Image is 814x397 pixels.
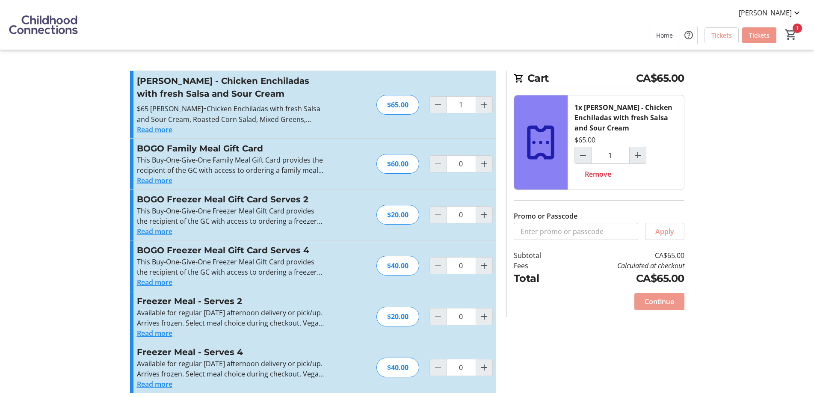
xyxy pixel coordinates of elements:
input: Enter promo or passcode [514,223,638,240]
p: This Buy-One-Give-One Freezer Meal Gift Card provides the recipient of the GC with access to orde... [137,257,324,277]
div: $20.00 [376,307,419,326]
input: BOGO Freezer Meal Gift Card Serves 2 Quantity [446,206,476,223]
h2: Cart [514,71,684,88]
input: Relvas - Chicken Enchiladas with fresh Salsa and Sour Cream Quantity [446,96,476,113]
p: $65 [PERSON_NAME] Chicken Enchiladas with fresh Salsa and Sour Cream, Roasted Corn Salad, Mixed G... [137,100,324,124]
input: BOGO Freezer Meal Gift Card Serves 4 Quantity [446,257,476,274]
span: [PERSON_NAME] [739,8,792,18]
h3: BOGO Family Meal Gift Card [137,142,324,155]
button: Help [680,27,697,44]
div: $65.00 [574,135,595,145]
input: Relvas - Chicken Enchiladas with fresh Salsa and Sour Cream Quantity [591,147,630,164]
div: Available for regular [DATE] afternoon delivery or pick/up. Arrives frozen. Select meal choice du... [137,308,324,328]
span: Apply [655,226,674,237]
td: CA$65.00 [563,250,684,261]
button: Read more [137,175,172,186]
td: Total [514,271,563,286]
button: Decrement by one [575,147,591,163]
button: [PERSON_NAME] [732,6,809,20]
h3: Freezer Meal - Serves 2 [137,295,324,308]
div: $40.00 [376,358,419,377]
img: Childhood Connections 's Logo [5,3,81,46]
input: BOGO Family Meal Gift Card Quantity [446,155,476,172]
button: Read more [137,379,172,389]
a: Tickets [742,27,776,43]
h3: [PERSON_NAME] - Chicken Enchiladas with fresh Salsa and Sour Cream [137,74,324,100]
p: This Buy-One-Give-One Freezer Meal Gift Card provides the recipient of the GC with access to orde... [137,206,324,226]
button: Increment by one [476,207,492,223]
button: Increment by one [476,359,492,376]
span: Tickets [749,31,770,40]
td: Fees [514,261,563,271]
button: Increment by one [476,258,492,274]
span: - [203,100,207,114]
span: Continue [645,296,674,307]
span: CA$65.00 [636,71,684,86]
a: Tickets [704,27,739,43]
div: $60.00 [376,154,419,174]
div: 1x [PERSON_NAME] - Chicken Enchiladas with fresh Salsa and Sour Cream [574,102,677,133]
h3: BOGO Freezer Meal Gift Card Serves 4 [137,244,324,257]
h3: Freezer Meal - Serves 4 [137,346,324,358]
td: CA$65.00 [563,271,684,286]
button: Cart [783,27,799,42]
a: Home [649,27,680,43]
span: Home [656,31,673,40]
input: Freezer Meal - Serves 4 Quantity [446,359,476,376]
button: Increment by one [476,97,492,113]
label: Promo or Passcode [514,211,577,221]
td: Subtotal [514,250,563,261]
div: Available for regular [DATE] afternoon delivery or pick/up. Arrives frozen. Select meal choice du... [137,358,324,379]
h3: BOGO Freezer Meal Gift Card Serves 2 [137,193,324,206]
button: Read more [137,328,172,338]
div: $65.00 [376,95,419,115]
input: Freezer Meal - Serves 2 Quantity [446,308,476,325]
button: Increment by one [476,308,492,325]
button: Read more [137,226,172,237]
button: Continue [634,293,684,310]
div: This Buy-One-Give-One Family Meal Gift Card provides the recipient of the GC with access to order... [137,155,324,175]
button: Increment by one [476,156,492,172]
button: Decrement by one [430,97,446,113]
span: Remove [585,169,611,179]
div: $20.00 [376,205,419,225]
button: Remove [574,166,622,183]
span: Tickets [711,31,732,40]
button: Read more [137,277,172,287]
div: $40.00 [376,256,419,276]
td: Calculated at checkout [563,261,684,271]
button: Increment by one [630,147,646,163]
button: Read more [137,124,172,135]
button: Apply [645,223,684,240]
